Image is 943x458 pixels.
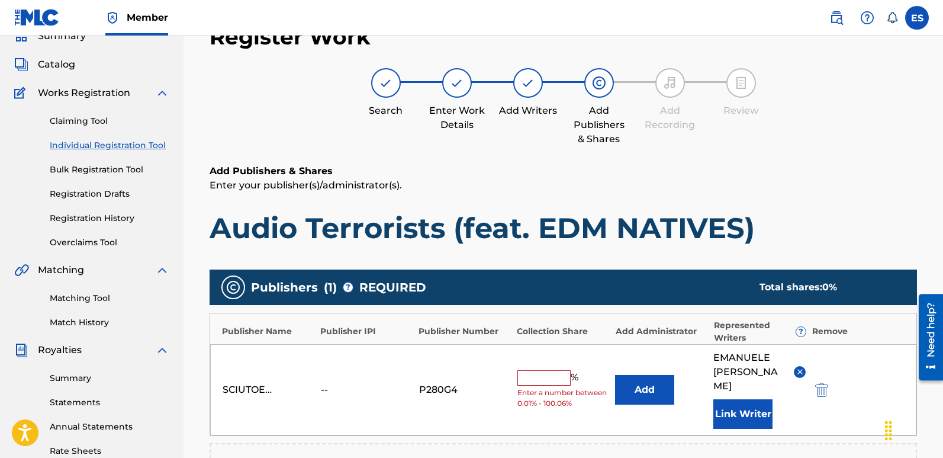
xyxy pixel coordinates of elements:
[829,11,844,25] img: search
[521,76,535,90] img: step indicator icon for Add Writers
[427,104,487,132] div: Enter Work Details
[517,387,610,409] span: Enter a number between 0.01% - 100.06%
[905,6,929,30] div: User Menu
[210,178,917,193] p: Enter your publisher(s)/administrator(s).
[210,164,917,178] h6: Add Publishers & Shares
[616,325,708,338] div: Add Administrator
[14,57,28,72] img: Catalog
[38,57,75,72] span: Catalog
[14,29,28,43] img: Summary
[796,327,806,337] span: ?
[50,139,169,152] a: Individual Registration Tool
[50,115,169,127] a: Claiming Tool
[50,164,169,176] a: Bulk Registration Tool
[320,325,413,338] div: Publisher IPI
[127,11,168,24] span: Member
[860,11,874,25] img: help
[210,24,371,50] h2: Register Work
[50,445,169,457] a: Rate Sheets
[419,325,511,338] div: Publisher Number
[822,281,837,293] span: 0 %
[210,210,917,246] h1: Audio Terrorists (feat. EDM NATIVES)
[50,188,169,200] a: Registration Drafts
[38,343,82,357] span: Royalties
[359,278,426,296] span: REQUIRED
[155,86,169,100] img: expand
[50,396,169,409] a: Statements
[884,401,943,458] div: Chat-Widget
[517,325,609,338] div: Collection Share
[50,212,169,225] a: Registration History
[105,11,120,25] img: Top Rightsholder
[50,316,169,329] a: Match History
[155,343,169,357] img: expand
[759,280,893,294] div: Total shares:
[14,57,75,72] a: CatalogCatalog
[641,104,700,132] div: Add Recording
[879,413,898,449] div: Ziehen
[38,86,130,100] span: Works Registration
[50,421,169,433] a: Annual Statements
[498,104,558,118] div: Add Writers
[734,76,748,90] img: step indicator icon for Review
[825,6,848,30] a: Public Search
[50,372,169,385] a: Summary
[226,280,240,294] img: publishers
[222,325,314,338] div: Publisher Name
[592,76,606,90] img: step indicator icon for Add Publishers & Shares
[50,236,169,249] a: Overclaims Tool
[379,76,393,90] img: step indicator icon for Search
[324,278,337,296] span: ( 1 )
[812,325,905,338] div: Remove
[910,290,943,385] iframe: Resource Center
[450,76,464,90] img: step indicator icon for Enter Work Details
[38,29,86,43] span: Summary
[571,370,581,386] span: %
[796,367,804,376] img: remove-from-list-button
[14,343,28,357] img: Royalties
[14,86,30,100] img: Works Registration
[615,375,674,405] button: Add
[886,12,898,24] div: Notifications
[713,399,773,429] button: Link Writer
[343,283,353,292] span: ?
[714,319,806,344] div: Represented Writers
[14,29,86,43] a: SummarySummary
[815,383,828,397] img: 12a2ab48e56ec057fbd8.svg
[569,104,629,146] div: Add Publishers & Shares
[155,263,169,277] img: expand
[251,278,318,296] span: Publishers
[663,76,677,90] img: step indicator icon for Add Recording
[356,104,416,118] div: Search
[884,401,943,458] iframe: Chat Widget
[50,292,169,305] a: Matching Tool
[14,9,60,26] img: MLC Logo
[14,263,29,277] img: Matching
[38,263,84,277] span: Matching
[855,6,879,30] div: Help
[713,351,785,393] span: EMANUELE [PERSON_NAME]
[712,104,771,118] div: Review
